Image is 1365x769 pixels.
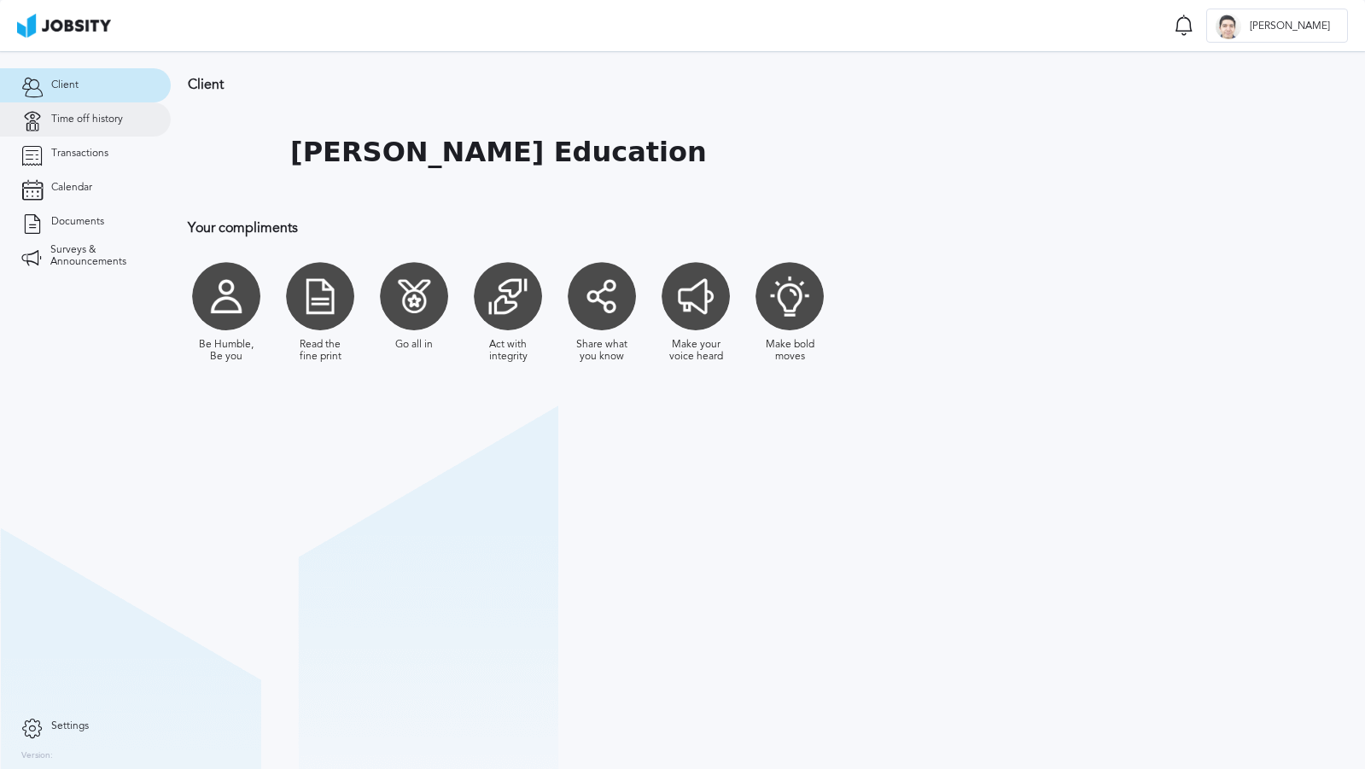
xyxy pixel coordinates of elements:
[21,751,53,761] label: Version:
[51,720,89,732] span: Settings
[395,339,433,351] div: Go all in
[51,216,104,228] span: Documents
[51,182,92,194] span: Calendar
[51,114,123,125] span: Time off history
[290,339,350,363] div: Read the fine print
[666,339,726,363] div: Make your voice heard
[760,339,820,363] div: Make bold moves
[188,220,1114,236] h3: Your compliments
[572,339,632,363] div: Share what you know
[50,244,149,268] span: Surveys & Announcements
[196,339,256,363] div: Be Humble, Be you
[1216,14,1241,39] div: R
[51,148,108,160] span: Transactions
[51,79,79,91] span: Client
[188,77,1114,92] h3: Client
[478,339,538,363] div: Act with integrity
[290,137,707,168] h1: [PERSON_NAME] Education
[1206,9,1348,43] button: R[PERSON_NAME]
[17,14,111,38] img: ab4bad089aa723f57921c736e9817d99.png
[1241,20,1339,32] span: [PERSON_NAME]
